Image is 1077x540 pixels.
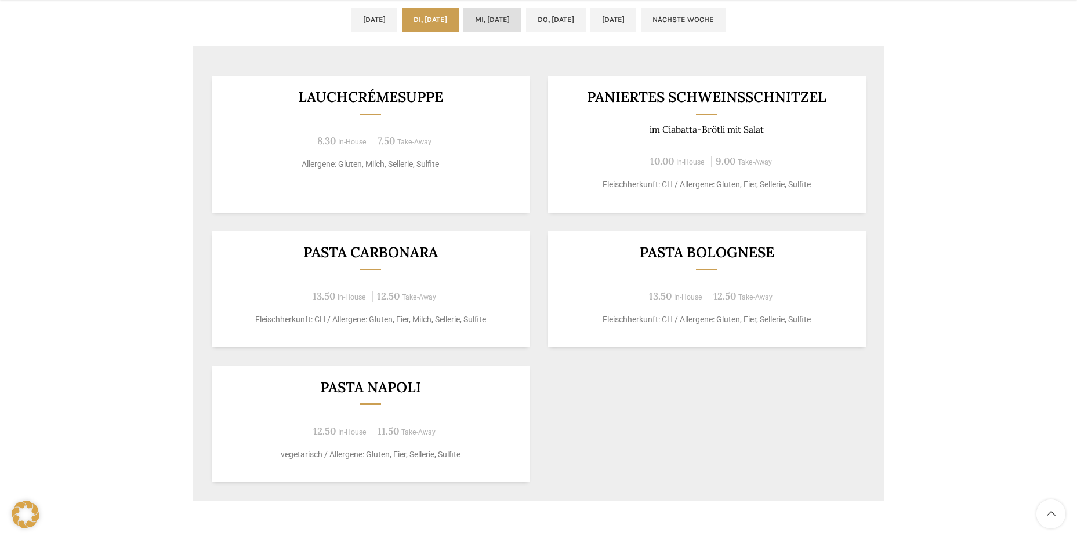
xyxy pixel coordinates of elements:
span: Take-Away [401,428,436,436]
h3: Pasta Carbonara [226,245,515,260]
h3: Lauchcrémesuppe [226,90,515,104]
span: Take-Away [397,138,431,146]
a: Di, [DATE] [402,8,459,32]
a: Mi, [DATE] [463,8,521,32]
p: Fleischherkunft: CH / Allergene: Gluten, Eier, Sellerie, Sulfite [562,178,851,191]
span: Take-Away [402,293,436,301]
span: In-House [676,158,705,166]
a: [DATE] [590,8,636,32]
span: Take-Away [738,158,772,166]
span: In-House [674,293,702,301]
a: Do, [DATE] [526,8,586,32]
h3: Pasta Napoli [226,380,515,395]
span: 9.00 [716,155,735,167]
p: Fleischherkunft: CH / Allergene: Gluten, Eier, Sellerie, Sulfite [562,313,851,326]
span: In-House [338,428,367,436]
span: 10.00 [650,155,674,167]
span: In-House [338,293,366,301]
a: [DATE] [351,8,397,32]
span: 11.50 [378,425,399,437]
a: Scroll to top button [1036,499,1065,528]
h3: Pasta Bolognese [562,245,851,260]
span: 13.50 [313,290,335,302]
span: 13.50 [649,290,672,302]
h3: Paniertes Schweinsschnitzel [562,90,851,104]
p: Fleischherkunft: CH / Allergene: Gluten, Eier, Milch, Sellerie, Sulfite [226,313,515,326]
span: In-House [338,138,367,146]
span: 7.50 [378,134,395,147]
span: 12.50 [713,290,736,302]
p: vegetarisch / Allergene: Gluten, Eier, Sellerie, Sulfite [226,448,515,461]
span: 12.50 [377,290,400,302]
span: Take-Away [738,293,773,301]
p: im Ciabatta-Brötli mit Salat [562,124,851,135]
span: 12.50 [313,425,336,437]
p: Allergene: Gluten, Milch, Sellerie, Sulfite [226,158,515,170]
span: 8.30 [317,134,336,147]
a: Nächste Woche [641,8,726,32]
